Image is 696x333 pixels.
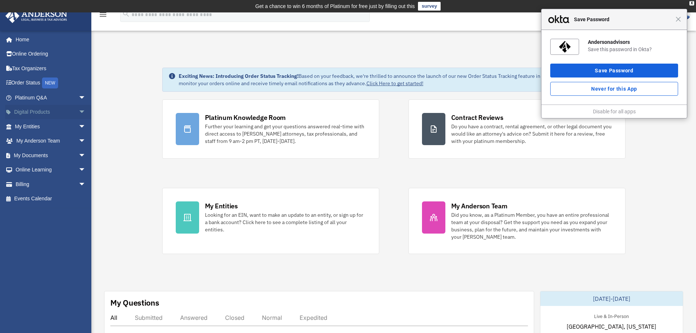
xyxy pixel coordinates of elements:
[451,211,612,241] div: Did you know, as a Platinum Member, you have an entire professional team at your disposal? Get th...
[5,105,97,120] a: Digital Productsarrow_drop_down
[79,119,93,134] span: arrow_drop_down
[99,10,107,19] i: menu
[408,99,625,159] a: Contract Reviews Do you have a contract, rental agreement, or other legal document you would like...
[42,77,58,88] div: NEW
[5,47,97,61] a: Online Ordering
[5,32,93,47] a: Home
[79,105,93,120] span: arrow_drop_down
[588,46,678,53] div: Save this password in Okta?
[5,192,97,206] a: Events Calendar
[79,177,93,192] span: arrow_drop_down
[5,76,97,91] a: Order StatusNEW
[300,314,327,321] div: Expedited
[588,312,635,319] div: Live & In-Person
[451,201,507,211] div: My Anderson Team
[205,113,286,122] div: Platinum Knowledge Room
[689,1,694,5] div: close
[588,39,678,45] div: Andersonadvisors
[205,211,366,233] div: Looking for an EIN, want to make an update to an entity, or sign up for a bank account? Click her...
[5,163,97,177] a: Online Learningarrow_drop_down
[135,314,163,321] div: Submitted
[205,123,366,145] div: Further your learning and get your questions answered real-time with direct access to [PERSON_NAM...
[567,322,656,331] span: [GEOGRAPHIC_DATA], [US_STATE]
[559,41,571,53] img: nr4NPwAAAAZJREFUAwAwEkJbZx1BKgAAAABJRU5ErkJggg==
[550,64,678,77] button: Save Password
[570,15,676,24] span: Save Password
[5,119,97,134] a: My Entitiesarrow_drop_down
[451,113,503,122] div: Contract Reviews
[451,123,612,145] div: Do you have a contract, rental agreement, or other legal document you would like an attorney's ad...
[110,314,117,321] div: All
[179,73,298,79] strong: Exciting News: Introducing Order Status Tracking!
[79,148,93,163] span: arrow_drop_down
[5,148,97,163] a: My Documentsarrow_drop_down
[162,188,379,254] a: My Entities Looking for an EIN, want to make an update to an entity, or sign up for a bank accoun...
[408,188,625,254] a: My Anderson Team Did you know, as a Platinum Member, you have an entire professional team at your...
[79,90,93,105] span: arrow_drop_down
[225,314,244,321] div: Closed
[162,99,379,159] a: Platinum Knowledge Room Further your learning and get your questions answered real-time with dire...
[676,16,681,22] span: Close
[5,177,97,192] a: Billingarrow_drop_down
[418,2,441,11] a: survey
[180,314,208,321] div: Answered
[5,61,97,76] a: Tax Organizers
[366,80,423,87] a: Click Here to get started!
[79,134,93,149] span: arrow_drop_down
[550,82,678,96] button: Never for this App
[5,134,97,148] a: My Anderson Teamarrow_drop_down
[122,10,130,18] i: search
[3,9,69,23] img: Anderson Advisors Platinum Portal
[205,201,238,211] div: My Entities
[593,109,636,114] a: Disable for all apps
[5,90,97,105] a: Platinum Q&Aarrow_drop_down
[540,291,683,306] div: [DATE]-[DATE]
[262,314,282,321] div: Normal
[179,72,619,87] div: Based on your feedback, we're thrilled to announce the launch of our new Order Status Tracking fe...
[79,163,93,178] span: arrow_drop_down
[110,297,159,308] div: My Questions
[255,2,415,11] div: Get a chance to win 6 months of Platinum for free just by filling out this
[99,13,107,19] a: menu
